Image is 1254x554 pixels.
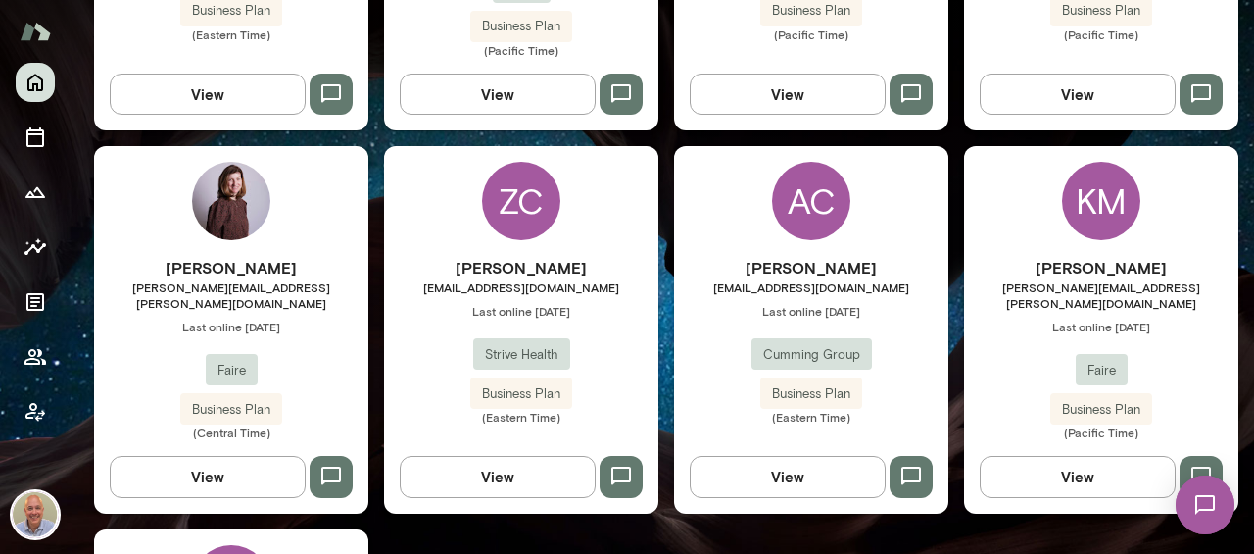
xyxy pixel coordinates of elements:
[751,345,872,365] span: Cumming Group
[94,256,368,279] h6: [PERSON_NAME]
[16,282,55,322] button: Documents
[16,337,55,377] button: Members
[206,361,258,380] span: Faire
[384,42,658,58] span: (Pacific Time)
[1076,361,1128,380] span: Faire
[470,384,572,404] span: Business Plan
[964,319,1238,334] span: Last online [DATE]
[690,74,886,115] button: View
[470,17,572,36] span: Business Plan
[400,456,596,497] button: View
[384,256,658,279] h6: [PERSON_NAME]
[674,256,948,279] h6: [PERSON_NAME]
[94,26,368,42] span: (Eastern Time)
[16,227,55,267] button: Insights
[192,162,270,240] img: Kristina Popova-Boasso
[964,26,1238,42] span: (Pacific Time)
[674,26,948,42] span: (Pacific Time)
[674,279,948,295] span: [EMAIL_ADDRESS][DOMAIN_NAME]
[473,345,570,365] span: Strive Health
[482,162,560,240] div: ZC
[110,456,306,497] button: View
[1050,400,1152,420] span: Business Plan
[1062,162,1140,240] div: KM
[690,456,886,497] button: View
[964,279,1238,311] span: [PERSON_NAME][EMAIL_ADDRESS][PERSON_NAME][DOMAIN_NAME]
[16,392,55,431] button: Client app
[760,384,862,404] span: Business Plan
[384,409,658,425] span: (Eastern Time)
[674,409,948,425] span: (Eastern Time)
[980,456,1176,497] button: View
[12,491,59,538] img: Marc Friedman
[384,303,658,319] span: Last online [DATE]
[760,1,862,21] span: Business Plan
[16,118,55,157] button: Sessions
[94,319,368,334] span: Last online [DATE]
[94,279,368,311] span: [PERSON_NAME][EMAIL_ADDRESS][PERSON_NAME][DOMAIN_NAME]
[94,425,368,440] span: (Central Time)
[1050,1,1152,21] span: Business Plan
[110,74,306,115] button: View
[180,400,282,420] span: Business Plan
[20,13,51,50] img: Mento
[772,162,850,240] div: AC
[964,256,1238,279] h6: [PERSON_NAME]
[16,173,55,212] button: Growth Plan
[384,279,658,295] span: [EMAIL_ADDRESS][DOMAIN_NAME]
[674,303,948,319] span: Last online [DATE]
[16,63,55,102] button: Home
[400,74,596,115] button: View
[980,74,1176,115] button: View
[964,425,1238,440] span: (Pacific Time)
[180,1,282,21] span: Business Plan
